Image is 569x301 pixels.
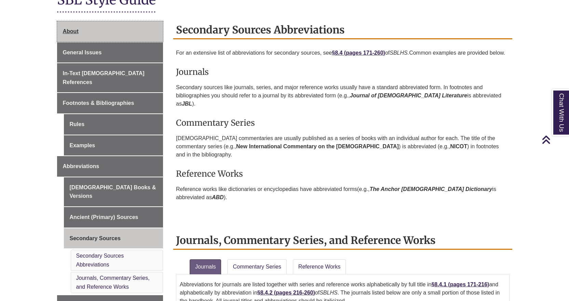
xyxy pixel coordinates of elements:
[332,50,342,56] strong: §8.4
[63,100,134,106] span: Footnotes & Bibliographies
[57,21,163,42] a: About
[176,168,510,179] h3: Reference Works
[76,275,150,290] a: Journals, Commentary Series, and Reference Works
[227,259,286,274] a: Commentary Series
[212,194,224,200] i: ABD
[542,135,567,144] a: Back to Top
[176,132,510,162] p: [DEMOGRAPHIC_DATA] commentaries are usually published as a series of books with an individual aut...
[346,50,385,56] strong: pages 171-260)
[332,50,385,56] a: §8.4 (pages 171-260)
[173,21,512,39] h2: Secondary Sources Abbreviations
[64,207,163,228] a: Ancient (Primary) Sources
[64,177,163,206] a: [DEMOGRAPHIC_DATA] Books & Versions
[63,50,102,55] span: General Issues
[431,282,489,287] a: §8.4.1 (pages 171-216)
[176,46,510,60] p: For an extensive list of abbreviations for secondary sources, see of Common examples are provided...
[64,135,163,156] a: Examples
[257,290,315,296] a: §8.4.2 (pages 216-260)
[357,186,369,192] span: (e.g.,
[57,93,163,113] a: Footnotes & Bibliographies
[350,93,467,98] em: Journal of [DEMOGRAPHIC_DATA] Literature
[450,143,467,149] strong: NICOT
[176,182,510,204] p: Reference works like dictionaries or encyclopedias have abbreviated forms
[64,228,163,249] a: Secondary Sources
[293,259,346,274] a: Reference Works
[370,186,492,192] em: The Anchor [DEMOGRAPHIC_DATA] Dictionary
[176,67,510,77] h3: Journals
[176,118,510,128] h3: Commentary Series
[224,194,227,200] span: ).
[63,163,99,169] span: Abbreviations
[390,50,409,56] em: SBLHS.
[63,28,79,34] span: About
[173,232,512,250] h2: Journals, Commentary Series, and Reference Works
[64,114,163,135] a: Rules
[182,101,192,107] em: JBL
[76,253,124,268] a: Secondary Sources Abbreviations
[57,63,163,92] a: In-Text [DEMOGRAPHIC_DATA] References
[57,42,163,63] a: General Issues
[176,81,510,111] p: Secondary sources like journals, series, and major reference works usually have a standard abbrev...
[63,70,145,85] span: In-Text [DEMOGRAPHIC_DATA] References
[344,50,346,56] strong: (
[236,143,399,149] strong: New International Commentary on the [DEMOGRAPHIC_DATA]
[320,290,337,296] em: SBLHS
[57,156,163,177] a: Abbreviations
[190,259,221,274] a: Journals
